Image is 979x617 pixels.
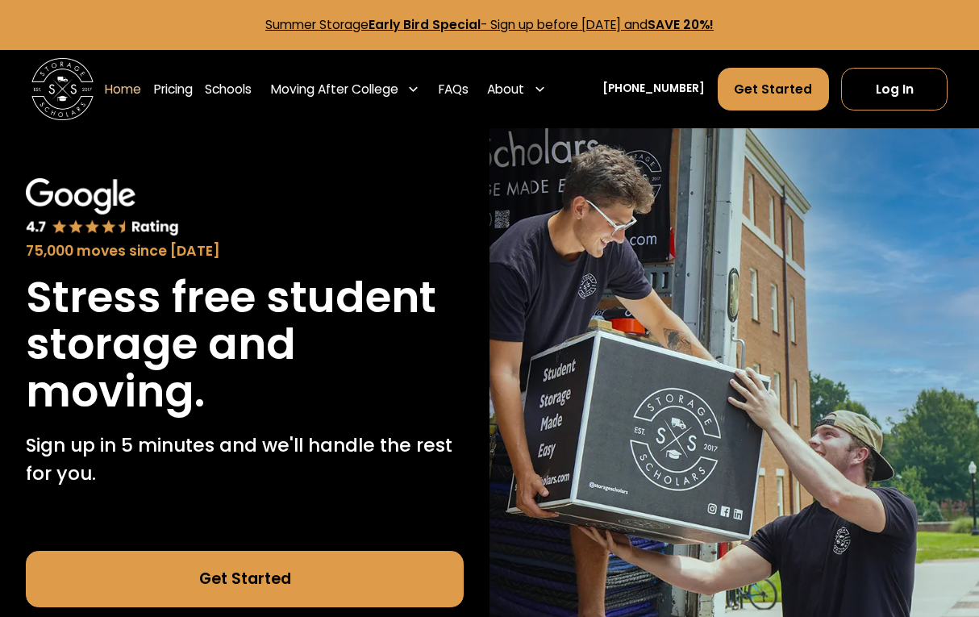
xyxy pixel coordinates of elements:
[369,16,481,33] strong: Early Bird Special
[26,178,179,237] img: Google 4.7 star rating
[841,68,948,110] a: Log In
[105,67,141,110] a: Home
[265,67,427,110] div: Moving After College
[718,68,829,110] a: Get Started
[26,431,465,488] p: Sign up in 5 minutes and we'll handle the rest for you.
[26,551,465,607] a: Get Started
[648,16,714,33] strong: SAVE 20%!
[265,16,714,33] a: Summer StorageEarly Bird Special- Sign up before [DATE] andSAVE 20%!
[602,81,705,97] a: [PHONE_NUMBER]
[26,274,465,416] h1: Stress free student storage and moving.
[481,67,553,110] div: About
[205,67,252,110] a: Schools
[154,67,193,110] a: Pricing
[487,80,524,98] div: About
[271,80,398,98] div: Moving After College
[31,58,94,121] img: Storage Scholars main logo
[439,67,469,110] a: FAQs
[26,240,465,261] div: 75,000 moves since [DATE]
